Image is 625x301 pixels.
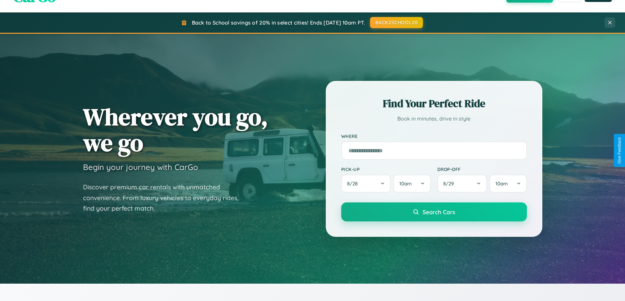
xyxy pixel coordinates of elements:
span: Search Cars [423,208,455,216]
label: Pick-up [341,166,431,172]
button: 10am [490,175,527,193]
span: 10am [495,180,508,187]
label: Drop-off [437,166,527,172]
button: 8/29 [437,175,487,193]
p: Discover premium car rentals with unmatched convenience. From luxury vehicles to everyday rides, ... [83,182,247,214]
button: 8/28 [341,175,391,193]
button: BACK2SCHOOL20 [370,17,423,28]
span: 8 / 28 [347,180,361,187]
span: Back to School savings of 20% in select cities! Ends [DATE] 10am PT. [192,19,365,26]
h2: Find Your Perfect Ride [341,96,527,111]
div: Give Feedback [617,137,622,164]
p: Book in minutes, drive in style [341,114,527,123]
button: 10am [393,175,430,193]
span: 10am [399,180,412,187]
button: Search Cars [341,202,527,221]
h1: Wherever you go, we go [83,104,268,156]
h3: Begin your journey with CarGo [83,162,198,172]
label: Where [341,133,527,139]
span: 8 / 29 [443,180,457,187]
